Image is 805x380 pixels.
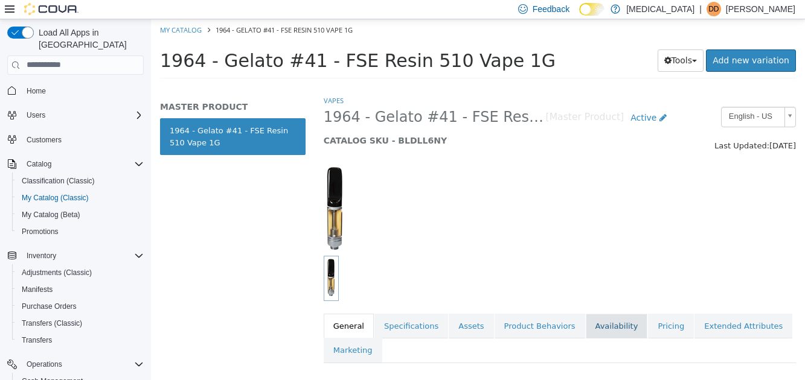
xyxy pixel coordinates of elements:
[726,2,795,16] p: [PERSON_NAME]
[555,30,645,52] a: Add new variation
[173,294,223,320] a: General
[17,191,144,205] span: My Catalog (Classic)
[173,357,644,379] h2: Classification
[2,156,149,173] button: Catalog
[65,6,202,15] span: 1964 - Gelato #41 - FSE Resin 510 Vape 1G
[579,3,605,16] input: Dark Mode
[9,6,51,15] a: My Catalog
[479,93,505,103] span: Active
[22,176,95,186] span: Classification (Classic)
[298,294,342,320] a: Assets
[533,3,569,15] span: Feedback
[12,223,149,240] button: Promotions
[2,131,149,148] button: Customers
[22,249,144,263] span: Inventory
[22,210,80,220] span: My Catalog (Beta)
[27,86,46,96] span: Home
[22,268,92,277] span: Adjustments (Classic)
[17,299,82,314] a: Purchase Orders
[27,359,62,369] span: Operations
[12,281,149,298] button: Manifests
[173,116,522,127] h5: CATALOG SKU - BLDLL6NY
[24,3,79,15] img: Cova
[22,285,53,294] span: Manifests
[17,224,144,239] span: Promotions
[12,173,149,189] button: Classification (Classic)
[22,193,89,203] span: My Catalog (Classic)
[9,31,405,52] span: 1964 - Gelato #41 - FSE Resin 510 Vape 1G
[22,133,66,147] a: Customers
[626,2,694,16] p: [MEDICAL_DATA]
[22,249,61,263] button: Inventory
[22,132,144,147] span: Customers
[12,189,149,206] button: My Catalog (Classic)
[22,108,50,122] button: Users
[570,87,645,108] a: English - US
[563,122,618,131] span: Last Updated:
[17,282,57,297] a: Manifests
[22,157,56,171] button: Catalog
[27,135,62,145] span: Customers
[435,294,497,320] a: Availability
[473,87,522,110] a: Active
[22,83,144,98] span: Home
[269,357,306,379] button: Edit
[22,318,82,328] span: Transfers (Classic)
[17,333,144,347] span: Transfers
[22,227,59,236] span: Promotions
[17,282,144,297] span: Manifests
[708,2,719,16] span: Dd
[12,298,149,315] button: Purchase Orders
[22,157,144,171] span: Catalog
[17,265,144,280] span: Adjustments (Classic)
[17,174,144,188] span: Classification (Classic)
[22,357,144,372] span: Operations
[707,2,721,16] div: Diego de Azevedo
[27,251,56,261] span: Inventory
[618,122,645,131] span: [DATE]
[2,356,149,373] button: Operations
[22,84,51,98] a: Home
[12,206,149,223] button: My Catalog (Beta)
[27,110,45,120] span: Users
[507,30,553,52] button: Tools
[17,174,100,188] a: Classification (Classic)
[2,107,149,124] button: Users
[699,2,702,16] p: |
[17,224,63,239] a: Promotions
[17,316,87,331] a: Transfers (Classic)
[395,93,473,103] small: [Master Product]
[173,77,193,86] a: Vapes
[12,264,149,281] button: Adjustments (Classic)
[173,318,231,344] a: Marketing
[173,146,196,236] img: 150
[9,99,155,136] a: 1964 - Gelato #41 - FSE Resin 510 Vape 1G
[344,294,434,320] a: Product Behaviors
[9,82,155,93] h5: MASTER PRODUCT
[22,335,52,345] span: Transfers
[22,108,144,122] span: Users
[2,82,149,100] button: Home
[27,159,51,169] span: Catalog
[544,294,641,320] a: Extended Attributes
[223,294,297,320] a: Specifications
[17,207,85,222] a: My Catalog (Beta)
[2,247,149,264] button: Inventory
[173,89,395,107] span: 1964 - Gelato #41 - FSE Resin 510 Vape 1G
[571,88,629,107] span: English - US
[17,316,144,331] span: Transfers (Classic)
[17,333,57,347] a: Transfers
[17,191,94,205] a: My Catalog (Classic)
[12,332,149,349] button: Transfers
[17,265,97,280] a: Adjustments (Classic)
[34,27,144,51] span: Load All Apps in [GEOGRAPHIC_DATA]
[12,315,149,332] button: Transfers (Classic)
[22,302,77,311] span: Purchase Orders
[22,357,67,372] button: Operations
[17,299,144,314] span: Purchase Orders
[17,207,144,222] span: My Catalog (Beta)
[497,294,543,320] a: Pricing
